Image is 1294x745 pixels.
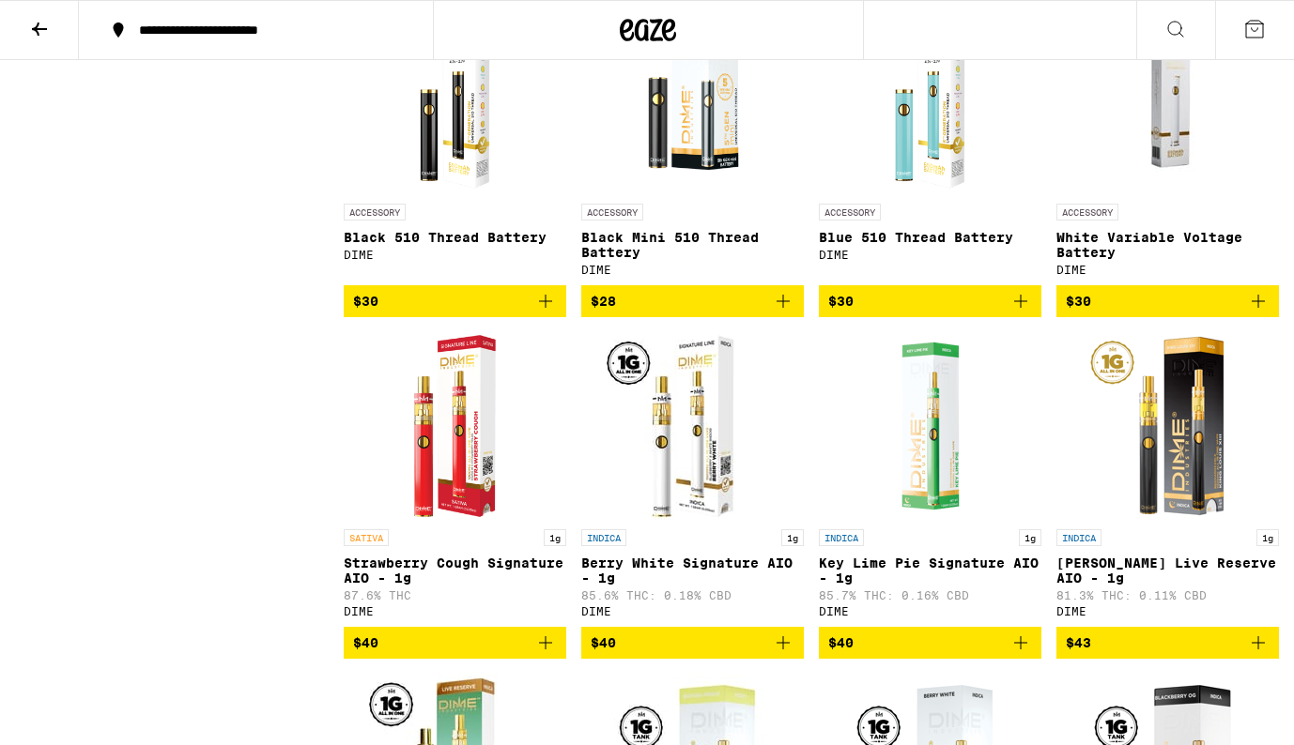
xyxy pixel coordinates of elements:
span: $40 [591,635,616,650]
a: Open page for Strawberry Cough Signature AIO - 1g from DIME [344,332,566,627]
p: Black Mini 510 Thread Battery [581,230,804,260]
p: Key Lime Pie Signature AIO - 1g [819,555,1041,585]
p: ACCESSORY [581,204,643,220]
img: DIME - Strawberry Cough Signature AIO - 1g [402,332,508,520]
img: DIME - Black 510 Thread Battery [402,7,508,194]
p: INDICA [1056,529,1101,546]
div: DIME [581,264,804,276]
p: 1g [1256,529,1279,546]
p: Berry White Signature AIO - 1g [581,555,804,585]
p: SATIVA [344,529,389,546]
p: 1g [781,529,804,546]
p: INDICA [819,529,864,546]
p: ACCESSORY [344,204,406,220]
img: DIME - Berry White Signature AIO - 1g [599,332,787,520]
div: DIME [344,605,566,617]
img: DIME - King Louie XIII Live Reserve AIO - 1g [1074,332,1262,520]
button: Add to bag [819,627,1041,659]
p: 81.3% THC: 0.11% CBD [1056,589,1279,601]
a: Open page for Blue 510 Thread Battery from DIME [819,7,1041,285]
span: $40 [828,635,854,650]
img: DIME - White Variable Voltage Battery [1074,7,1262,194]
p: 1g [1019,529,1041,546]
span: $30 [828,294,854,309]
p: [PERSON_NAME] Live Reserve AIO - 1g [1056,555,1279,585]
span: $30 [353,294,378,309]
p: Strawberry Cough Signature AIO - 1g [344,555,566,585]
p: 85.6% THC: 0.18% CBD [581,589,804,601]
p: 85.7% THC: 0.16% CBD [819,589,1041,601]
a: Open page for White Variable Voltage Battery from DIME [1056,7,1279,285]
p: Black 510 Thread Battery [344,230,566,245]
span: $30 [1066,294,1091,309]
button: Add to bag [1056,285,1279,317]
div: DIME [581,605,804,617]
img: DIME - Key Lime Pie Signature AIO - 1g [837,332,1024,520]
img: DIME - Black Mini 510 Thread Battery [639,7,746,194]
span: $40 [353,635,378,650]
span: $43 [1066,635,1091,650]
a: Open page for Black 510 Thread Battery from DIME [344,7,566,285]
img: DIME - Blue 510 Thread Battery [877,7,983,194]
button: Add to bag [819,285,1041,317]
a: Open page for Black Mini 510 Thread Battery from DIME [581,7,804,285]
p: Blue 510 Thread Battery [819,230,1041,245]
p: 87.6% THC [344,589,566,601]
button: Add to bag [344,285,566,317]
div: DIME [344,249,566,261]
button: Add to bag [344,627,566,659]
p: White Variable Voltage Battery [1056,230,1279,260]
button: Add to bag [1056,627,1279,659]
span: Hi. Need any help? [11,13,135,28]
a: Open page for King Louie XIII Live Reserve AIO - 1g from DIME [1056,332,1279,627]
a: Open page for Key Lime Pie Signature AIO - 1g from DIME [819,332,1041,627]
div: DIME [1056,605,1279,617]
div: DIME [819,249,1041,261]
p: 1g [544,529,566,546]
a: Open page for Berry White Signature AIO - 1g from DIME [581,332,804,627]
p: INDICA [581,529,626,546]
p: ACCESSORY [1056,204,1118,220]
span: $28 [591,294,616,309]
div: DIME [1056,264,1279,276]
button: Add to bag [581,627,804,659]
p: ACCESSORY [819,204,881,220]
button: Add to bag [581,285,804,317]
div: DIME [819,605,1041,617]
